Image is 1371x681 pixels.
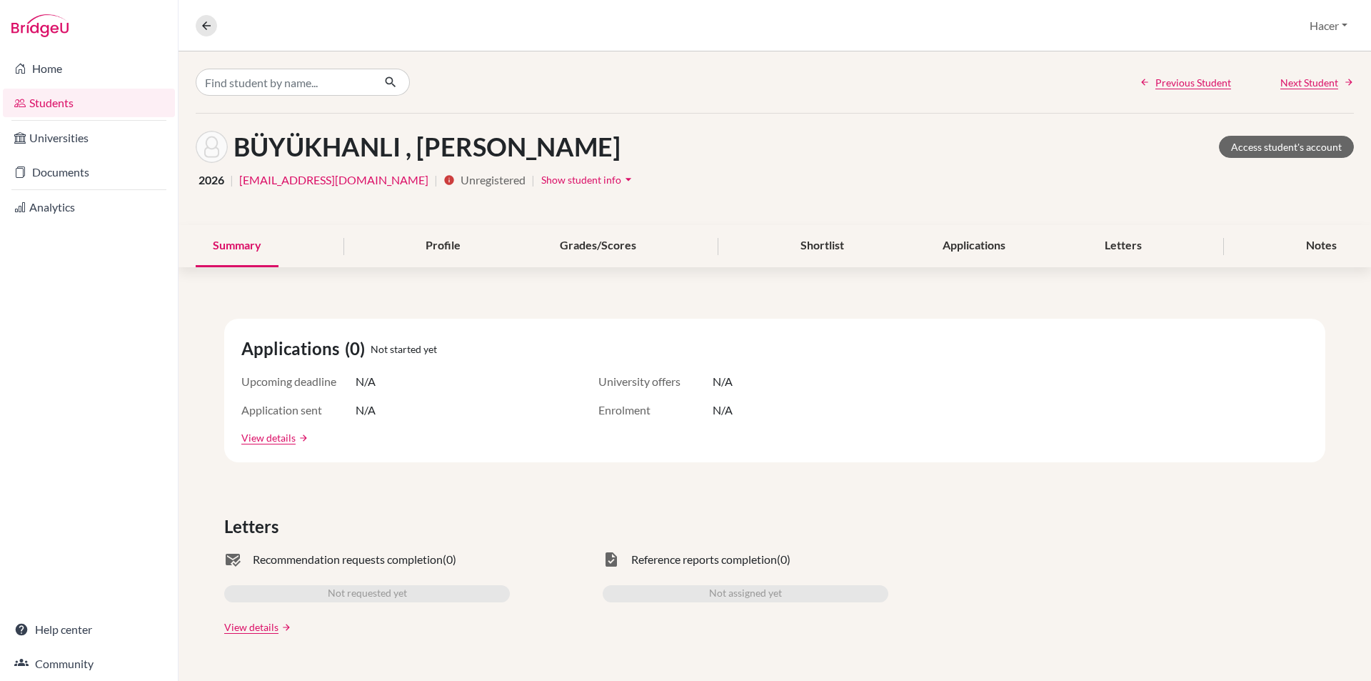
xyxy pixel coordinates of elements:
[196,131,228,163] img: Hasan Baran BÜYÜKHANLI 's avatar
[925,225,1023,267] div: Applications
[543,225,653,267] div: Grades/Scores
[3,615,175,644] a: Help center
[603,551,620,568] span: task
[278,622,291,632] a: arrow_forward
[531,172,535,189] span: |
[3,650,175,678] a: Community
[434,172,438,189] span: |
[196,69,373,96] input: Find student by name...
[1140,75,1231,90] a: Previous Student
[598,402,713,419] span: Enrolment
[230,172,233,189] span: |
[296,433,308,443] a: arrow_forward
[356,373,376,390] span: N/A
[713,402,733,419] span: N/A
[443,174,455,186] i: info
[631,551,777,568] span: Reference reports completion
[199,172,224,189] span: 2026
[783,225,861,267] div: Shortlist
[1280,75,1354,90] a: Next Student
[709,585,782,602] span: Not assigned yet
[224,620,278,635] a: View details
[241,336,345,362] span: Applications
[3,158,175,187] a: Documents
[3,193,175,222] a: Analytics
[3,89,175,117] a: Students
[1280,75,1338,90] span: Next Student
[345,336,371,362] span: (0)
[241,402,356,419] span: Application sent
[408,225,478,267] div: Profile
[11,14,69,37] img: Bridge-U
[241,430,296,445] a: View details
[1088,225,1159,267] div: Letters
[356,402,376,419] span: N/A
[598,373,713,390] span: University offers
[541,169,636,191] button: Show student infoarrow_drop_down
[328,585,407,602] span: Not requested yet
[1155,75,1231,90] span: Previous Student
[371,342,437,357] span: Not started yet
[241,373,356,390] span: Upcoming deadline
[253,551,443,568] span: Recommendation requests completion
[3,124,175,152] a: Universities
[3,54,175,83] a: Home
[233,131,621,162] h1: BÜYÜKHANLI , [PERSON_NAME]
[224,551,241,568] span: mark_email_read
[541,174,621,186] span: Show student info
[443,551,456,568] span: (0)
[224,514,284,540] span: Letters
[713,373,733,390] span: N/A
[239,172,428,189] a: [EMAIL_ADDRESS][DOMAIN_NAME]
[1289,225,1354,267] div: Notes
[196,225,278,267] div: Summary
[621,172,636,187] i: arrow_drop_down
[461,172,526,189] span: Unregistered
[1303,12,1354,39] button: Hacer
[1219,136,1354,158] a: Access student's account
[777,551,790,568] span: (0)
